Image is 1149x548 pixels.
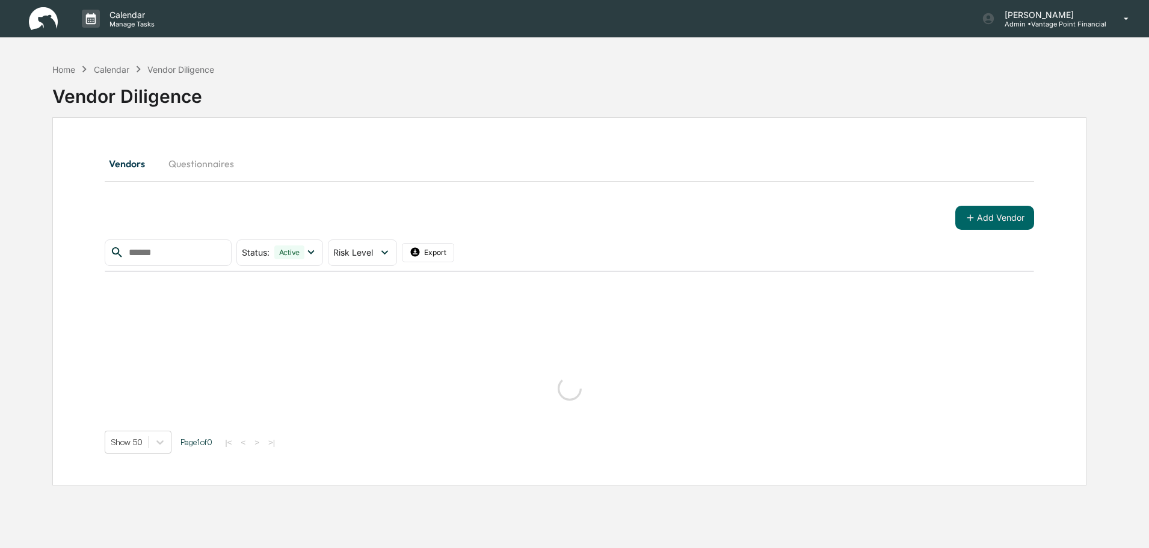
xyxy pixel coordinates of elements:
button: Questionnaires [159,149,244,178]
p: Calendar [100,10,161,20]
button: > [251,437,263,448]
button: Vendors [105,149,159,178]
span: Status : [242,247,270,257]
button: Export [402,243,455,262]
img: logo [29,7,58,31]
span: Page 1 of 0 [180,437,212,447]
button: |< [221,437,235,448]
div: Vendor Diligence [147,64,214,75]
button: >| [265,437,279,448]
button: Add Vendor [955,206,1034,230]
span: Risk Level [333,247,373,257]
button: < [237,437,249,448]
div: Home [52,64,75,75]
p: [PERSON_NAME] [995,10,1106,20]
div: secondary tabs example [105,149,1034,178]
div: Calendar [94,64,129,75]
div: Active [274,245,305,259]
div: Vendor Diligence [52,76,1086,107]
p: Manage Tasks [100,20,161,28]
p: Admin • Vantage Point Financial [995,20,1106,28]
